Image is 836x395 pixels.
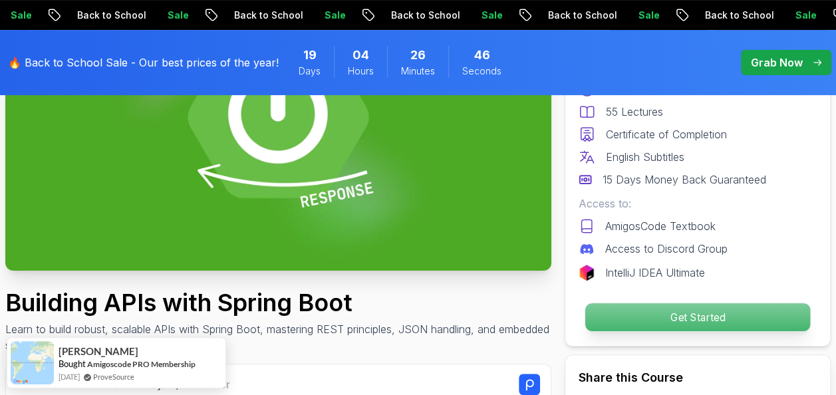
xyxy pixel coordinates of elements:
[352,46,369,65] span: 4 Hours
[783,9,825,22] p: Sale
[410,46,426,65] span: 26 Minutes
[585,303,811,332] button: Get Started
[606,149,684,165] p: English Subtitles
[303,46,317,65] span: 19 Days
[535,9,626,22] p: Back to School
[462,65,501,78] span: Seconds
[469,9,511,22] p: Sale
[8,55,279,70] p: 🔥 Back to School Sale - Our best prices of the year!
[5,289,551,316] h1: Building APIs with Spring Boot
[59,346,138,357] span: [PERSON_NAME]
[751,55,803,70] p: Grab Now
[606,104,663,120] p: 55 Lectures
[93,371,134,382] a: ProveSource
[605,218,716,234] p: AmigosCode Textbook
[87,359,196,369] a: Amigoscode PRO Membership
[626,9,668,22] p: Sale
[5,321,551,353] p: Learn to build robust, scalable APIs with Spring Boot, mastering REST principles, JSON handling, ...
[606,126,727,142] p: Certificate of Completion
[579,196,817,211] p: Access to:
[348,65,374,78] span: Hours
[401,65,435,78] span: Minutes
[474,46,490,65] span: 46 Seconds
[221,9,312,22] p: Back to School
[299,65,321,78] span: Days
[312,9,354,22] p: Sale
[65,9,155,22] p: Back to School
[579,265,595,281] img: jetbrains logo
[579,368,817,387] h2: Share this Course
[182,378,229,391] span: Instructor
[585,303,810,331] p: Get Started
[603,172,766,188] p: 15 Days Money Back Guaranteed
[155,9,198,22] p: Sale
[11,341,54,384] img: provesource social proof notification image
[59,358,86,369] span: Bought
[605,265,705,281] p: IntelliJ IDEA Ultimate
[692,9,783,22] p: Back to School
[605,241,728,257] p: Access to Discord Group
[59,371,80,382] span: [DATE]
[378,9,469,22] p: Back to School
